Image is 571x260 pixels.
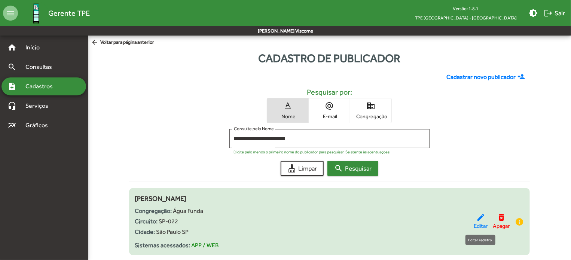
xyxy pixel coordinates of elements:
a: Gerente TPE [18,1,90,25]
span: São Paulo SP [156,228,189,235]
mat-icon: person_add [517,73,527,81]
div: Cadastro de publicador [88,50,571,67]
button: Congregação [350,98,391,123]
span: SP-022 [159,218,178,225]
strong: Sistemas acessados: [135,242,190,249]
img: Logo [24,1,48,25]
span: Serviços [21,101,58,110]
button: Nome [267,98,308,123]
span: Água Funda [173,207,204,214]
mat-icon: brightness_medium [529,9,538,18]
mat-icon: menu [3,6,18,21]
span: Apagar [493,222,510,230]
mat-icon: search [334,164,343,173]
mat-icon: alternate_email [325,101,334,110]
mat-icon: search [7,62,16,71]
span: Gráficos [21,121,58,130]
span: Início [21,43,51,52]
span: Cadastrar novo publicador [446,73,516,82]
h5: Pesquisar por: [135,88,524,97]
mat-icon: logout [544,9,553,18]
mat-icon: info [515,217,524,226]
span: Cadastros [21,82,62,91]
strong: Cidade: [135,228,155,235]
mat-icon: cleaning_services [287,164,296,173]
mat-hint: Digite pelo menos o primeiro nome do publicador para pesquisar. Se atente às acentuações. [234,150,391,154]
span: Congregação [352,113,390,120]
button: E-mail [309,98,350,123]
span: Nome [269,113,306,120]
mat-icon: text_rotation_none [283,101,292,110]
mat-icon: arrow_back [91,39,100,47]
mat-icon: headset_mic [7,101,16,110]
button: Sair [541,6,568,20]
mat-icon: edit [476,213,485,222]
mat-icon: multiline_chart [7,121,16,130]
div: Versão: 1.8.1 [409,4,523,13]
span: Limpar [287,162,317,175]
mat-icon: delete_forever [497,213,506,222]
span: TPE [GEOGRAPHIC_DATA] - [GEOGRAPHIC_DATA] [409,13,523,22]
span: Editar [474,222,488,230]
span: Voltar para página anterior [91,39,154,47]
button: Limpar [281,161,324,176]
span: Pesquisar [334,162,372,175]
button: Pesquisar [327,161,378,176]
mat-icon: domain [366,101,375,110]
span: E-mail [311,113,348,120]
span: Gerente TPE [48,7,90,19]
strong: Congregação: [135,207,172,214]
span: APP / WEB [192,242,219,249]
mat-icon: home [7,43,16,52]
span: Sair [544,6,565,20]
span: [PERSON_NAME] [135,195,187,202]
mat-icon: note_add [7,82,16,91]
span: Consultas [21,62,62,71]
strong: Circuito: [135,218,158,225]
